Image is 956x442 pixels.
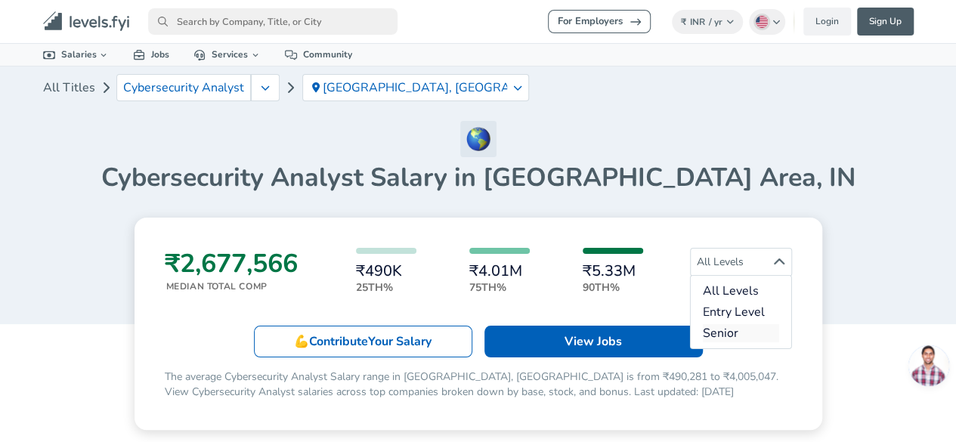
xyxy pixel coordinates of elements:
div: Open chat [908,345,949,386]
p: Median Total Comp [166,280,298,293]
span: ₹ [681,16,686,28]
p: The average Cybersecurity Analyst Salary range in [GEOGRAPHIC_DATA], [GEOGRAPHIC_DATA] is from ₹4... [165,369,792,400]
span: Cybersecurity Analyst [123,81,244,94]
p: 75th% [469,280,530,295]
span: / yr [709,16,722,28]
h3: ₹2,677,566 [165,248,298,280]
h6: ₹490K [356,263,416,280]
input: Search by Company, Title, or City [148,8,398,35]
a: Sign Up [857,8,914,36]
a: All Titles [43,73,95,103]
p: 90th% [583,280,643,295]
h1: Cybersecurity Analyst Salary in [GEOGRAPHIC_DATA] Area, IN [43,162,914,193]
button: ₹INR/ yr [672,10,744,34]
a: Community [273,44,364,66]
a: 💪ContributeYour Salary [254,326,472,357]
a: Login [803,8,851,36]
img: Cybersecurity Analyst Icon [460,121,497,157]
button: English (US) [749,9,785,35]
a: For Employers [548,10,651,33]
a: Cybersecurity Analyst [116,74,251,101]
a: All Levels [703,282,779,300]
a: Jobs [121,44,181,66]
a: Services [181,44,273,66]
h6: ₹4.01M [469,263,530,280]
p: View Jobs [565,332,622,351]
p: 25th% [356,280,416,295]
h6: ₹5.33M [583,263,643,280]
p: 💪 Contribute [294,332,432,351]
a: Entry Level [703,303,779,321]
span: Your Salary [368,333,432,350]
p: [GEOGRAPHIC_DATA], [GEOGRAPHIC_DATA] [323,81,507,94]
a: Salaries [31,44,122,66]
img: English (US) [756,16,768,28]
span: INR [690,16,705,28]
a: View Jobs [484,326,703,357]
a: Senior [703,324,779,342]
span: All Levels [691,249,791,276]
nav: primary [25,6,932,37]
